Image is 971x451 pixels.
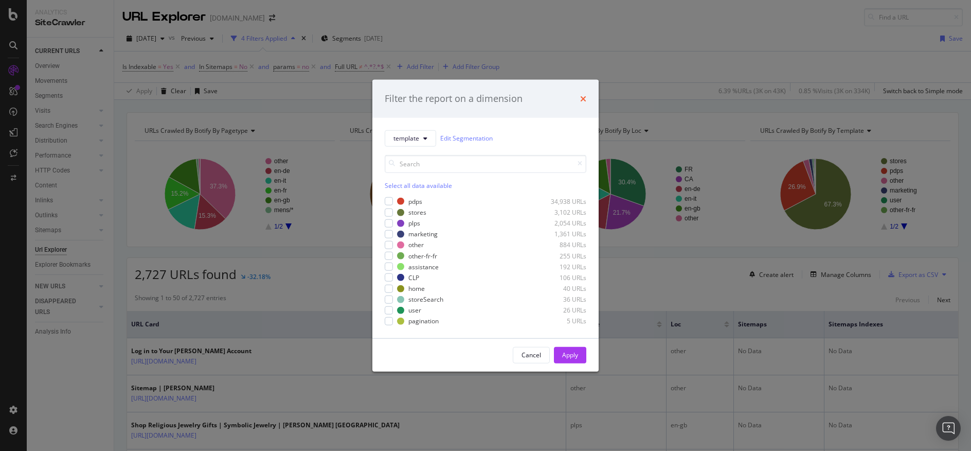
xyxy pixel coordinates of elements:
input: Search [385,154,586,172]
div: plps [408,219,420,228]
div: marketing [408,230,438,238]
div: Cancel [522,351,541,359]
a: Edit Segmentation [440,133,493,144]
div: other [408,240,424,249]
div: Filter the report on a dimension [385,92,523,106]
div: user [408,306,421,315]
div: 3,102 URLs [536,208,586,217]
div: other-fr-fr [408,251,437,260]
div: Apply [562,351,578,359]
div: home [408,284,425,293]
div: stores [408,208,426,217]
div: 192 URLs [536,262,586,271]
div: pagination [408,317,439,325]
div: Open Intercom Messenger [936,416,961,441]
div: 1,361 URLs [536,230,586,238]
div: Select all data available [385,181,586,189]
button: Apply [554,346,586,363]
div: 26 URLs [536,306,586,315]
div: 36 URLs [536,295,586,304]
div: 255 URLs [536,251,586,260]
div: 884 URLs [536,240,586,249]
div: storeSearch [408,295,443,304]
button: Cancel [513,346,550,363]
div: CLP [408,273,419,282]
div: 5 URLs [536,317,586,325]
div: 34,938 URLs [536,197,586,206]
div: 106 URLs [536,273,586,282]
div: assistance [408,262,439,271]
div: times [580,92,586,106]
span: template [393,134,419,143]
div: pdps [408,197,422,206]
div: modal [372,80,599,372]
button: template [385,130,436,146]
div: 40 URLs [536,284,586,293]
div: 2,054 URLs [536,219,586,228]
